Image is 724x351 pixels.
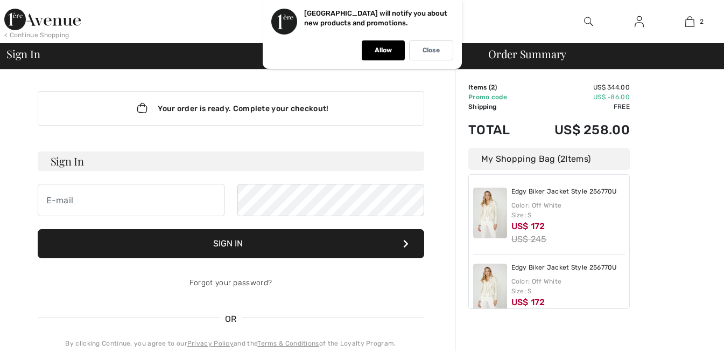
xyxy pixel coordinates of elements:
[685,15,694,28] img: My Bag
[635,15,644,28] img: My Info
[468,102,526,112] td: Shipping
[375,46,392,54] p: Allow
[511,221,545,231] span: US$ 172
[700,17,704,26] span: 2
[511,277,625,296] div: Color: Off White Size: S
[38,339,424,348] div: By clicking Continue, you agree to our and the of the Loyalty Program.
[560,154,565,164] span: 2
[665,15,715,28] a: 2
[38,229,424,258] button: Sign In
[4,9,81,30] img: 1ère Avenue
[304,9,447,27] p: [GEOGRAPHIC_DATA] will notify you about new products and promotions.
[511,234,547,244] s: US$ 245
[511,264,617,272] a: Edgy Biker Jacket Style 256770U
[511,201,625,220] div: Color: Off White Size: S
[6,49,40,59] span: Sign In
[4,30,69,40] div: < Continue Shopping
[491,84,495,91] span: 2
[468,148,630,170] div: My Shopping Bag ( Items)
[526,92,630,102] td: US$ -86.00
[526,102,630,112] td: Free
[473,264,507,314] img: Edgy Biker Jacket Style 256770U
[511,188,617,196] a: Edgy Biker Jacket Style 256770U
[468,82,526,92] td: Items ( )
[475,49,718,59] div: Order Summary
[626,15,652,29] a: Sign In
[473,188,507,238] img: Edgy Biker Jacket Style 256770U
[38,91,424,126] div: Your order is ready. Complete your checkout!
[511,297,545,307] span: US$ 172
[38,184,224,216] input: E-mail
[526,82,630,92] td: US$ 344.00
[468,92,526,102] td: Promo code
[526,112,630,148] td: US$ 258.00
[584,15,593,28] img: search the website
[257,340,319,347] a: Terms & Conditions
[189,278,272,287] a: Forgot your password?
[220,313,242,326] span: OR
[423,46,440,54] p: Close
[468,112,526,148] td: Total
[38,152,424,171] h3: Sign In
[187,340,234,347] a: Privacy Policy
